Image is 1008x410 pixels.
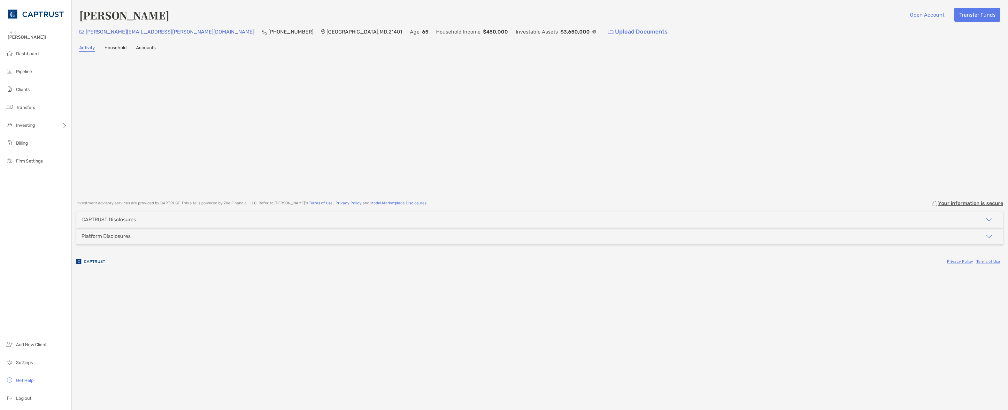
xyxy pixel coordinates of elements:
img: settings icon [6,358,13,366]
p: [GEOGRAPHIC_DATA] , MD , 21401 [327,28,402,36]
div: Platform Disclosures [81,233,131,239]
span: Billing [16,140,28,146]
img: Email Icon [79,30,84,34]
p: Household Income [436,28,481,36]
a: Activity [79,45,95,52]
span: Pipeline [16,69,32,74]
a: Upload Documents [604,25,672,39]
img: dashboard icon [6,49,13,57]
p: [PHONE_NUMBER] [268,28,313,36]
img: investing icon [6,121,13,129]
a: Household [104,45,127,52]
button: Open Account [905,8,949,22]
img: transfers icon [6,103,13,111]
a: Terms of Use [976,259,1000,264]
p: $450,000 [483,28,508,36]
p: Investment advisory services are provided by CAPTRUST . This site is powered by Zoe Financial, LL... [76,201,427,206]
a: Privacy Policy [947,259,973,264]
p: 65 [422,28,428,36]
img: Info Icon [592,30,596,34]
span: Add New Client [16,342,47,347]
p: Investable Assets [516,28,558,36]
img: CAPTRUST Logo [8,3,64,26]
p: [PERSON_NAME][EMAIL_ADDRESS][PERSON_NAME][DOMAIN_NAME] [86,28,254,36]
span: Investing [16,123,35,128]
span: Clients [16,87,30,92]
span: Settings [16,360,33,365]
img: clients icon [6,85,13,93]
img: company logo [76,254,105,269]
img: add_new_client icon [6,340,13,348]
span: [PERSON_NAME]! [8,34,67,40]
p: Age [410,28,419,36]
a: Privacy Policy [335,201,362,205]
button: Transfer Funds [954,8,1000,22]
span: Transfers [16,105,35,110]
span: Log out [16,396,31,401]
p: $3,650,000 [560,28,590,36]
img: billing icon [6,139,13,147]
img: logout icon [6,394,13,402]
div: CAPTRUST Disclosures [81,216,136,223]
span: Dashboard [16,51,39,57]
p: Your information is secure [938,200,1003,206]
img: Phone Icon [262,29,267,34]
a: Terms of Use [309,201,333,205]
img: firm-settings icon [6,157,13,164]
h4: [PERSON_NAME] [79,8,169,22]
img: Location Icon [321,29,325,34]
img: get-help icon [6,376,13,384]
img: pipeline icon [6,67,13,75]
img: button icon [608,30,613,34]
span: Get Help [16,378,34,383]
a: Accounts [136,45,156,52]
img: icon arrow [985,216,993,224]
img: icon arrow [985,232,993,240]
span: Firm Settings [16,158,43,164]
a: Model Marketplace Disclosures [370,201,427,205]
